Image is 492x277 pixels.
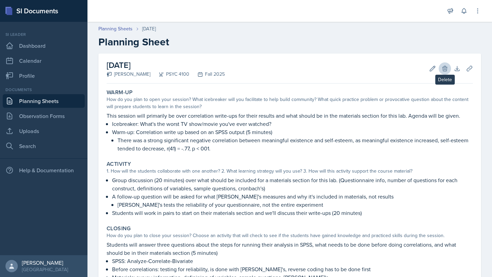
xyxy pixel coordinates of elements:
[112,192,473,201] p: A follow-up question will be asked for what [PERSON_NAME]'s measures and why it's included in mat...
[107,112,473,120] p: This session will primarily be over correlation write-ups for their results and what should be in...
[112,209,473,217] p: Students will work in pairs to start on their materials section and we'll discuss their write-ups...
[150,71,189,78] div: PSYC 4100
[189,71,225,78] div: Fall 2025
[107,96,473,110] div: How do you plan to open your session? What icebreaker will you facilitate to help build community...
[98,36,481,48] h2: Planning Sheet
[112,265,473,273] p: Before correlations: testing for reliability, is done with [PERSON_NAME]'s, reverse coding has to...
[22,259,68,266] div: [PERSON_NAME]
[107,71,150,78] div: [PERSON_NAME]
[107,59,225,71] h2: [DATE]
[107,167,473,175] div: 1. How will the students collaborate with one another? 2. What learning strategy will you use? 3....
[107,225,131,232] label: Closing
[3,87,85,93] div: Documents
[142,25,156,32] div: [DATE]
[107,89,133,96] label: Warm-Up
[439,62,451,75] button: Delete
[3,69,85,83] a: Profile
[3,124,85,138] a: Uploads
[98,25,133,32] a: Planning Sheets
[3,139,85,153] a: Search
[112,176,473,192] p: Group discussion (20 minutes) over what should be included for a materials section for this lab. ...
[107,240,473,257] p: Students will answer three questions about the steps for running their analysis in SPSS, what nee...
[3,109,85,123] a: Observation Forms
[3,163,85,177] div: Help & Documentation
[112,257,473,265] p: SPSS: Analyze-Correlate-Bivariate
[107,232,473,239] div: How do you plan to close your session? Choose an activity that will check to see if the students ...
[112,128,473,136] p: Warm-up: Correlation write up based on an SPSS output (5 minutes)
[22,266,68,273] div: [GEOGRAPHIC_DATA]
[3,94,85,108] a: Planning Sheets
[3,54,85,68] a: Calendar
[107,161,131,167] label: Activity
[112,120,473,128] p: Icebreaker: What's the worst TV show/movie you've ever watched?
[118,136,473,152] p: There was a strong significant negative correlation between meaningful existence and self-esteem,...
[3,39,85,53] a: Dashboard
[118,201,473,209] p: [PERSON_NAME]'s tests the reliability of your questionnaire, not the entire experiment
[3,31,85,38] div: Si leader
